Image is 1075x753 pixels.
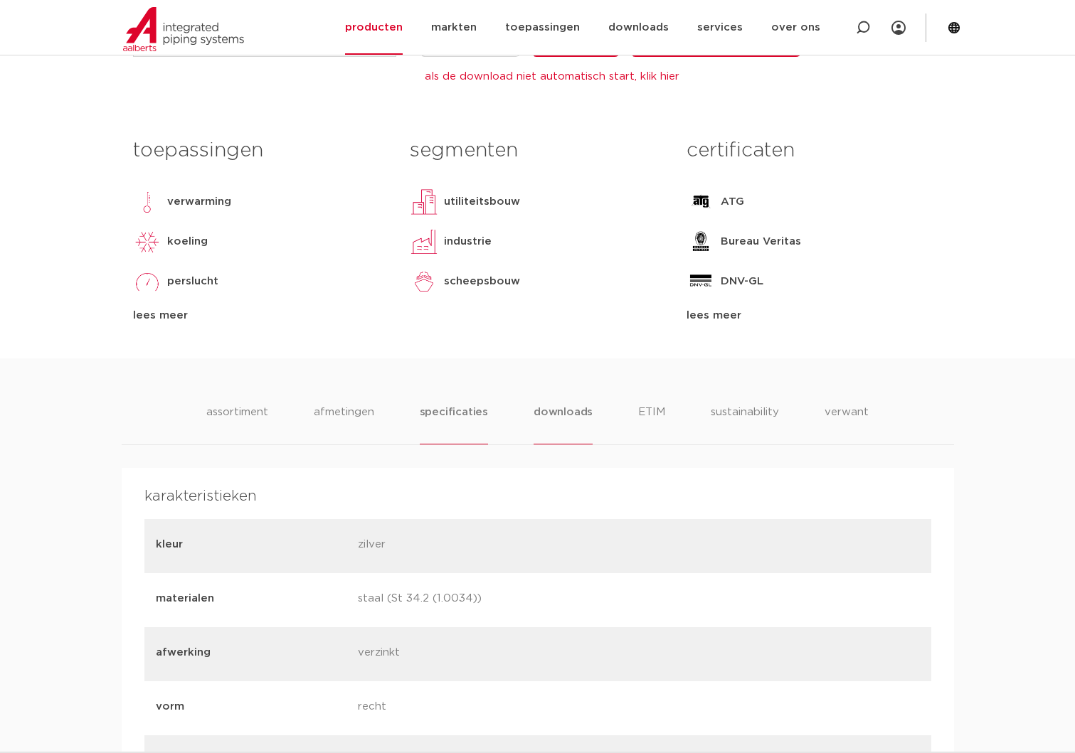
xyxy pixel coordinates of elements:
[687,307,942,324] div: lees meer
[358,644,549,664] p: verzinkt
[167,193,231,210] p: verwarming
[144,485,931,508] h4: karakteristieken
[687,188,715,216] img: ATG
[358,590,549,610] p: staal (St 34.2 (1.0034))
[133,188,161,216] img: verwarming
[133,137,388,165] h3: toepassingen
[425,71,679,82] a: als de download niet automatisch start, klik hier
[410,137,665,165] h3: segmenten
[444,233,492,250] p: industrie
[444,273,520,290] p: scheepsbouw
[156,698,347,715] p: vorm
[721,193,744,210] p: ATG
[358,698,549,718] p: recht
[156,644,347,661] p: afwerking
[314,404,374,444] li: afmetingen
[534,404,593,444] li: downloads
[687,137,942,165] h3: certificaten
[687,267,715,296] img: DNV-GL
[156,536,347,553] p: kleur
[410,267,438,296] img: scheepsbouw
[638,404,665,444] li: ETIM
[825,404,869,444] li: verwant
[167,273,218,290] p: perslucht
[420,404,488,444] li: specificaties
[133,307,388,324] div: lees meer
[410,188,438,216] img: utiliteitsbouw
[133,228,161,256] img: koeling
[133,267,161,296] img: perslucht
[721,233,801,250] p: Bureau Veritas
[206,404,268,444] li: assortiment
[156,590,347,607] p: materialen
[167,233,208,250] p: koeling
[721,273,763,290] p: DNV-GL
[358,536,549,556] p: zilver
[444,193,520,210] p: utiliteitsbouw
[687,228,715,256] img: Bureau Veritas
[410,228,438,256] img: industrie
[711,404,779,444] li: sustainability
